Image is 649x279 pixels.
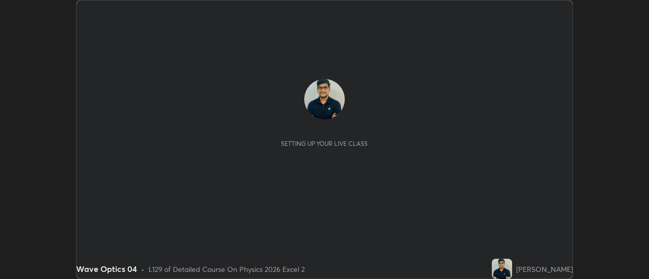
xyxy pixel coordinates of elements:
[516,264,573,274] div: [PERSON_NAME]
[149,264,305,274] div: L129 of Detailed Course On Physics 2026 Excel 2
[141,264,145,274] div: •
[304,79,345,119] img: 4d1cdec29fc44fb582a57a96c8f13205.jpg
[281,140,368,147] div: Setting up your live class
[492,259,512,279] img: 4d1cdec29fc44fb582a57a96c8f13205.jpg
[76,263,137,275] div: Wave Optics 04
